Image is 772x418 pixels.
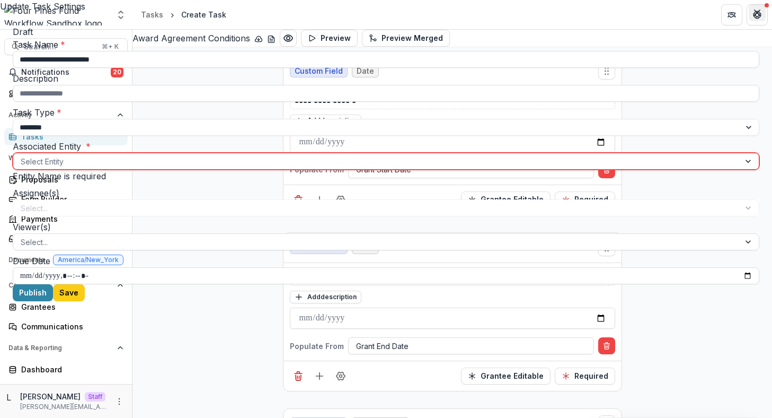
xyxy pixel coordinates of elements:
label: Description [13,73,58,84]
button: Close [749,4,766,21]
label: Viewer(s) [13,222,51,232]
label: Task Name [13,39,65,50]
label: Task Type [13,107,61,118]
label: Associated Entity [13,141,91,152]
div: Entity Name is required [13,170,759,182]
button: Save [53,284,85,301]
span: Draft [13,27,33,37]
span: America/New_York [58,256,119,264]
button: Publish [13,284,53,301]
label: Assignee(s) [13,188,59,198]
label: Due Date [13,256,123,266]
